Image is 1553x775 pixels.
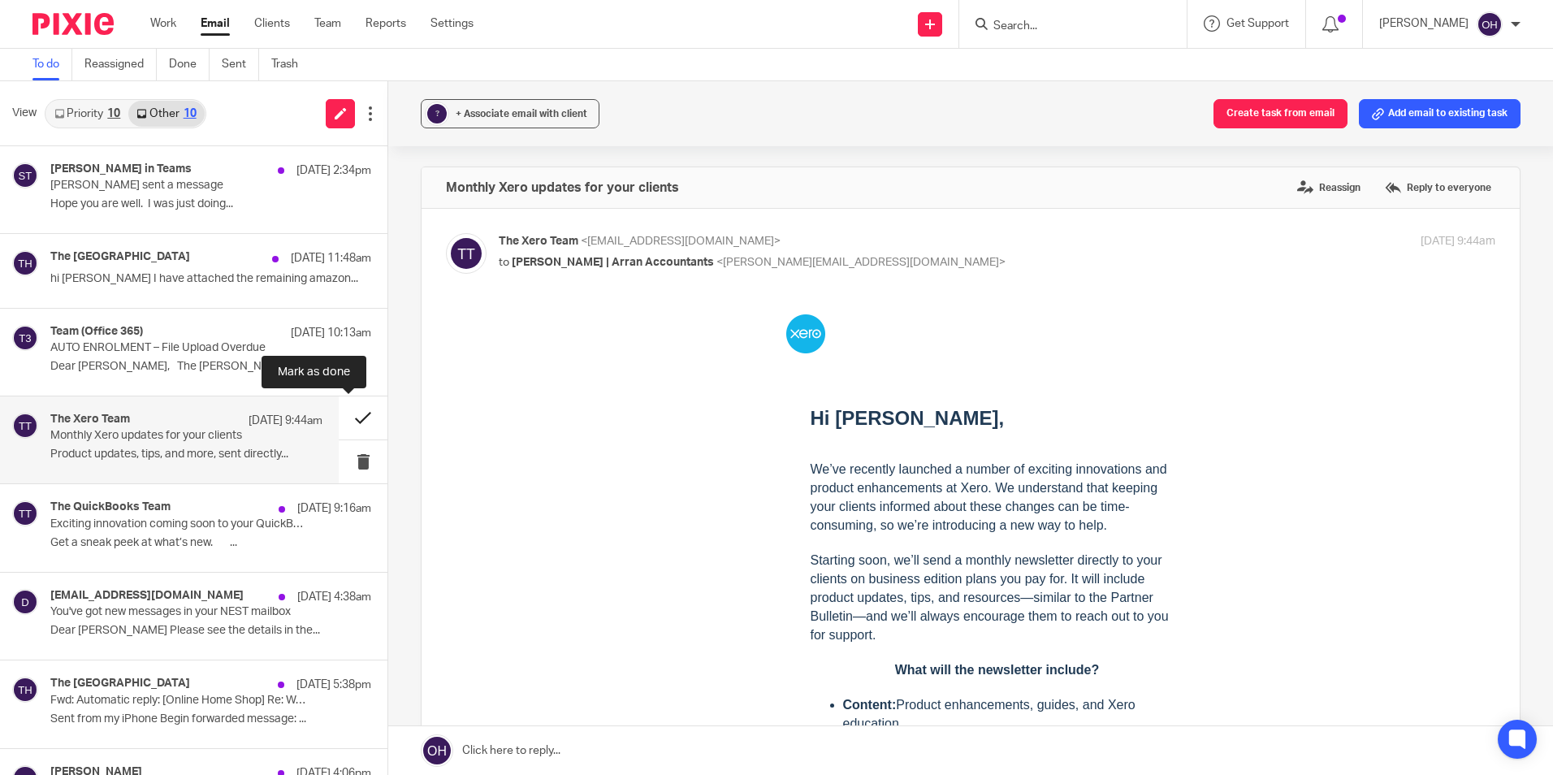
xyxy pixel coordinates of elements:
[46,101,128,127] a: Priority10
[50,500,171,514] h4: The QuickBooks Team
[1379,15,1469,32] p: [PERSON_NAME]
[1477,11,1503,37] img: svg%3E
[291,325,371,341] p: [DATE] 10:13am
[570,539,601,552] a: here.
[992,19,1138,34] input: Search
[1381,175,1495,200] label: Reply to everyone
[456,109,587,119] span: + Associate email with client
[50,272,371,286] p: hi [PERSON_NAME] I have attached the remaining amazon...
[12,250,38,276] img: svg%3E
[12,413,38,439] img: svg%3E
[128,101,204,127] a: Other10
[50,341,307,355] p: AUTO ENROLMENT – File Upload Overdue
[297,500,371,517] p: [DATE] 9:16am
[150,15,176,32] a: Work
[344,429,427,443] b: Unsubscribe:
[499,257,509,268] span: to
[396,536,602,555] p: You can preview the first issue
[50,448,322,461] p: Product updates, tips, and more, sent directly...
[12,162,38,188] img: svg%3E
[446,180,679,196] h4: Monthly Xero updates for your clients
[312,571,686,665] p: We’ll always share a link to this newsletter in advance in our monthly so you’re aware of what yo...
[50,179,307,193] p: [PERSON_NAME] sent a message
[291,250,371,266] p: [DATE] 11:48am
[201,15,230,32] a: Email
[344,504,414,517] b: Frequency:
[297,589,371,605] p: [DATE] 4:38am
[1421,233,1495,250] p: [DATE] 9:44am
[254,15,290,32] a: Clients
[357,592,458,606] b: Partner Bulletin,
[312,96,686,129] h1: Hi [PERSON_NAME],
[50,677,190,691] h4: The [GEOGRAPHIC_DATA]
[50,536,371,550] p: Get a sneak peek at what’s new. ͏ ͏ ͏ ͏ ͏ ͏ ...
[446,233,487,274] img: svg%3E
[366,15,406,32] a: Reports
[12,677,38,703] img: svg%3E
[50,360,371,374] p: Dear [PERSON_NAME], The [PERSON_NAME]...
[344,426,653,501] li: Clients can opt out at any time by clicking the unsubscribe link in any email they receive or by ...
[344,392,398,405] b: Content:
[312,245,686,338] p: Starting soon, we’ll send a monthly newsletter directly to your clients on business edition plans...
[50,712,371,726] p: Sent from my iPhone Begin forwarded message: ...
[512,257,714,268] span: [PERSON_NAME] | Arran Accountants
[222,49,259,80] a: Sent
[50,250,190,264] h4: The [GEOGRAPHIC_DATA]
[1359,99,1521,128] button: Add email to existing task
[50,162,192,176] h4: [PERSON_NAME] in Teams
[344,501,653,520] li: Monthly
[271,49,310,80] a: Trash
[288,8,327,47] img: Xero
[107,108,120,119] div: 10
[50,413,130,426] h4: The Xero Team
[312,154,686,228] p: We’ve recently launched a number of exciting innovations and product enhancements at Xero. We und...
[312,697,398,734] p: Kind regards, The Xero team
[50,624,371,638] p: Dear [PERSON_NAME] Please see the details in the...
[32,13,114,35] img: Pixie
[50,325,143,339] h4: Team (Office 365)
[716,257,1006,268] span: <[PERSON_NAME][EMAIL_ADDRESS][DOMAIN_NAME]>
[1213,99,1348,128] button: Create task from email
[32,49,72,80] a: To do
[427,104,447,123] div: ?
[50,605,307,619] p: You've got new messages in your NEST mailbox
[430,15,474,32] a: Settings
[344,389,653,426] li: Product enhancements, guides, and Xero education
[50,589,244,603] h4: [EMAIL_ADDRESS][DOMAIN_NAME]
[12,325,38,351] img: svg%3E
[581,236,781,247] span: <[EMAIL_ADDRESS][DOMAIN_NAME]>
[296,677,371,693] p: [DATE] 5:38pm
[50,197,371,211] p: Hope you are well. I was just doing...
[84,49,157,80] a: Reassigned
[249,413,322,429] p: [DATE] 9:44am
[12,589,38,615] img: svg%3E
[1293,175,1365,200] label: Reassign
[169,49,210,80] a: Done
[396,357,601,370] b: What will the newsletter include?
[50,517,307,531] p: Exciting innovation coming soon to your QuickBooks
[12,105,37,122] span: View
[50,429,268,443] p: Monthly Xero updates for your clients
[499,236,578,247] span: The Xero Team
[314,15,341,32] a: Team
[184,108,197,119] div: 10
[50,694,307,708] p: Fwd: Automatic reply: [Online Home Shop] Re: Website Issue - Order Confirmation Email Not Received
[1226,18,1289,29] span: Get Support
[12,500,38,526] img: svg%3E
[296,162,371,179] p: [DATE] 2:34pm
[421,99,599,128] button: ? + Associate email with client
